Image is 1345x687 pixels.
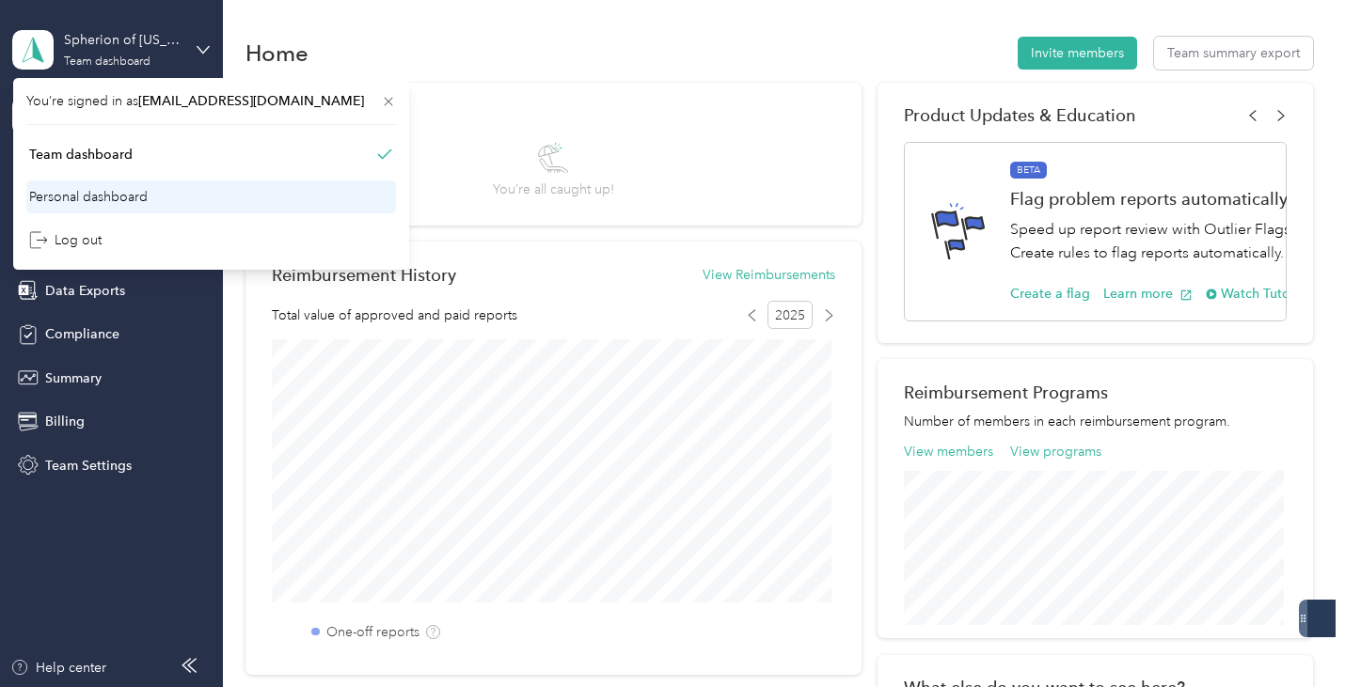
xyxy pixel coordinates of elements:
[1010,218,1310,264] p: Speed up report review with Outlier Flags. Create rules to flag reports automatically.
[904,442,993,461] button: View members
[45,324,119,344] span: Compliance
[29,145,133,164] div: Team dashboard
[1010,162,1047,179] span: BETA
[904,383,1286,402] h2: Reimbursement Programs
[1010,189,1310,209] h1: Flag problem reports automatically
[1206,284,1310,304] button: Watch Tutorial
[272,265,456,285] h2: Reimbursement History
[26,91,396,111] span: You’re signed in as
[64,30,182,50] div: Spherion of [US_STATE]
[326,622,419,642] label: One-off reports
[45,456,132,476] span: Team Settings
[703,265,835,285] button: View Reimbursements
[29,230,102,250] div: Log out
[64,56,150,68] div: Team dashboard
[245,43,309,63] h1: Home
[10,658,106,678] button: Help center
[493,180,614,199] span: You’re all caught up!
[1010,442,1101,461] button: View programs
[138,93,364,109] span: [EMAIL_ADDRESS][DOMAIN_NAME]
[45,281,125,301] span: Data Exports
[904,105,1136,125] span: Product Updates & Education
[29,187,148,207] div: Personal dashboard
[1154,37,1313,70] button: Team summary export
[1103,284,1193,304] button: Learn more
[1018,37,1137,70] button: Invite members
[904,412,1286,431] p: Number of members in each reimbursement program.
[45,412,85,431] span: Billing
[272,105,834,125] div: My Tasks
[1010,284,1090,304] button: Create a flag
[767,301,813,329] span: 2025
[45,368,102,388] span: Summary
[1240,582,1345,687] iframe: Everlance-gr Chat Button Frame
[272,305,517,325] span: Total value of approved and paid reports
